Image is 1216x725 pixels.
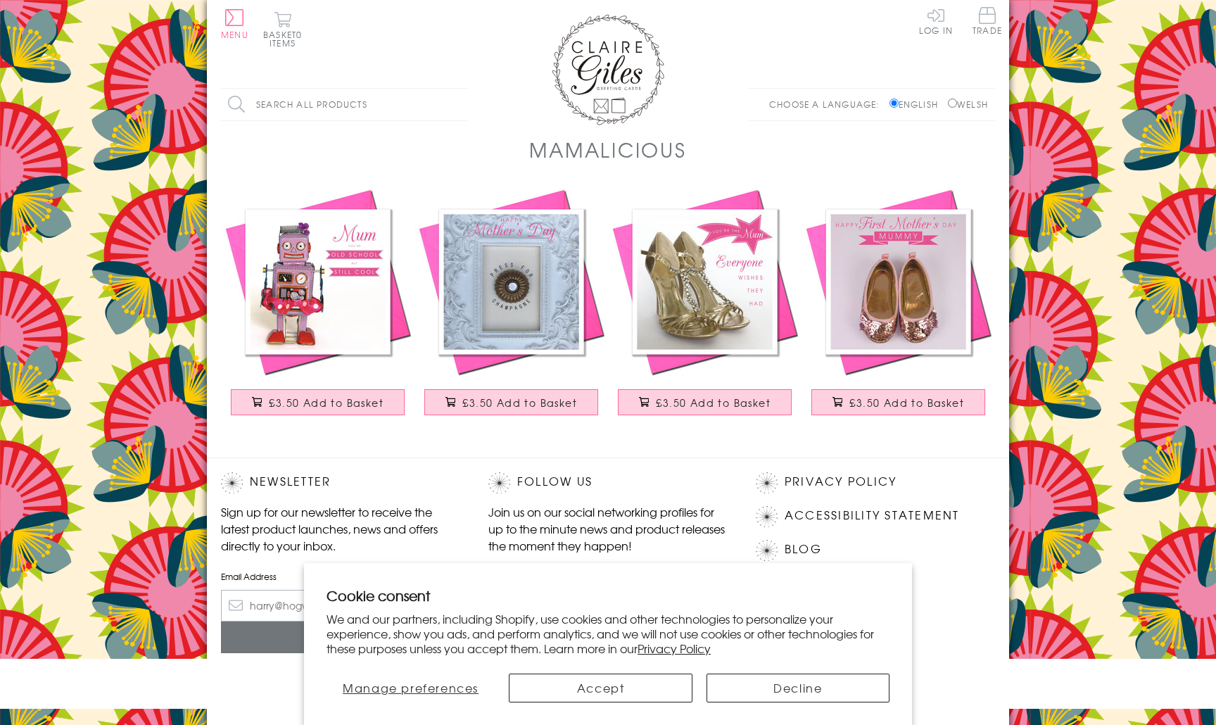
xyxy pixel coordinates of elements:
[221,503,460,554] p: Sign up for our newsletter to receive the latest product launches, news and offers directly to yo...
[529,135,686,164] h1: Mamalicious
[221,185,414,429] a: Mother's Day Card, Cute Robot, Old School, Still Cool £3.50 Add to Basket
[263,11,302,47] button: Basket0 items
[769,98,887,111] p: Choose a language:
[509,674,692,702] button: Accept
[656,396,771,410] span: £3.50 Add to Basket
[889,98,945,111] label: English
[221,89,467,120] input: Search all products
[488,472,728,493] h2: Follow Us
[802,185,995,429] a: Mother's Day Card, Glitter Shoes, First Mother's Day £3.50 Add to Basket
[221,590,460,622] input: harry@hogwarts.edu
[343,679,479,696] span: Manage preferences
[221,28,248,41] span: Menu
[221,622,460,653] input: Subscribe
[948,98,988,111] label: Welsh
[811,389,986,415] button: £3.50 Add to Basket
[327,612,889,655] p: We and our partners, including Shopify, use cookies and other technologies to personalize your ex...
[785,540,822,559] a: Blog
[269,396,384,410] span: £3.50 Add to Basket
[231,389,405,415] button: £3.50 Add to Basket
[973,7,1002,37] a: Trade
[221,472,460,493] h2: Newsletter
[424,389,599,415] button: £3.50 Add to Basket
[270,28,302,49] span: 0 items
[462,396,577,410] span: £3.50 Add to Basket
[707,674,889,702] button: Decline
[552,14,664,125] img: Claire Giles Greetings Cards
[889,99,899,108] input: English
[973,7,1002,34] span: Trade
[608,185,802,429] a: Mother's Day Card, Shoes, Mum everyone wishes they had £3.50 Add to Basket
[221,9,248,39] button: Menu
[327,674,495,702] button: Manage preferences
[488,503,728,554] p: Join us on our social networking profiles for up to the minute news and product releases the mome...
[221,570,460,583] label: Email Address
[638,640,711,657] a: Privacy Policy
[414,185,608,379] img: Mother's Day Card, Call for Love, Press for Champagne
[618,389,792,415] button: £3.50 Add to Basket
[221,185,414,379] img: Mother's Day Card, Cute Robot, Old School, Still Cool
[453,89,467,120] input: Search
[327,586,889,605] h2: Cookie consent
[948,99,957,108] input: Welsh
[802,185,995,379] img: Mother's Day Card, Glitter Shoes, First Mother's Day
[919,7,953,34] a: Log In
[785,506,960,525] a: Accessibility Statement
[608,185,802,379] img: Mother's Day Card, Shoes, Mum everyone wishes they had
[414,185,608,429] a: Mother's Day Card, Call for Love, Press for Champagne £3.50 Add to Basket
[849,396,964,410] span: £3.50 Add to Basket
[785,472,897,491] a: Privacy Policy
